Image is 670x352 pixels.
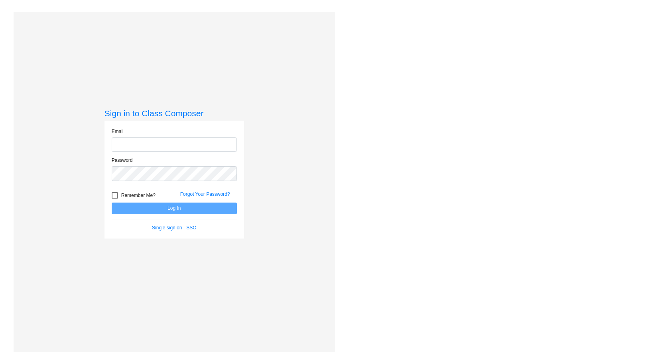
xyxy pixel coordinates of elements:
h3: Sign in to Class Composer [104,108,244,118]
label: Password [112,157,133,164]
label: Email [112,128,124,135]
button: Log In [112,203,237,214]
a: Forgot Your Password? [180,191,230,197]
span: Remember Me? [121,191,156,200]
a: Single sign on - SSO [152,225,196,231]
